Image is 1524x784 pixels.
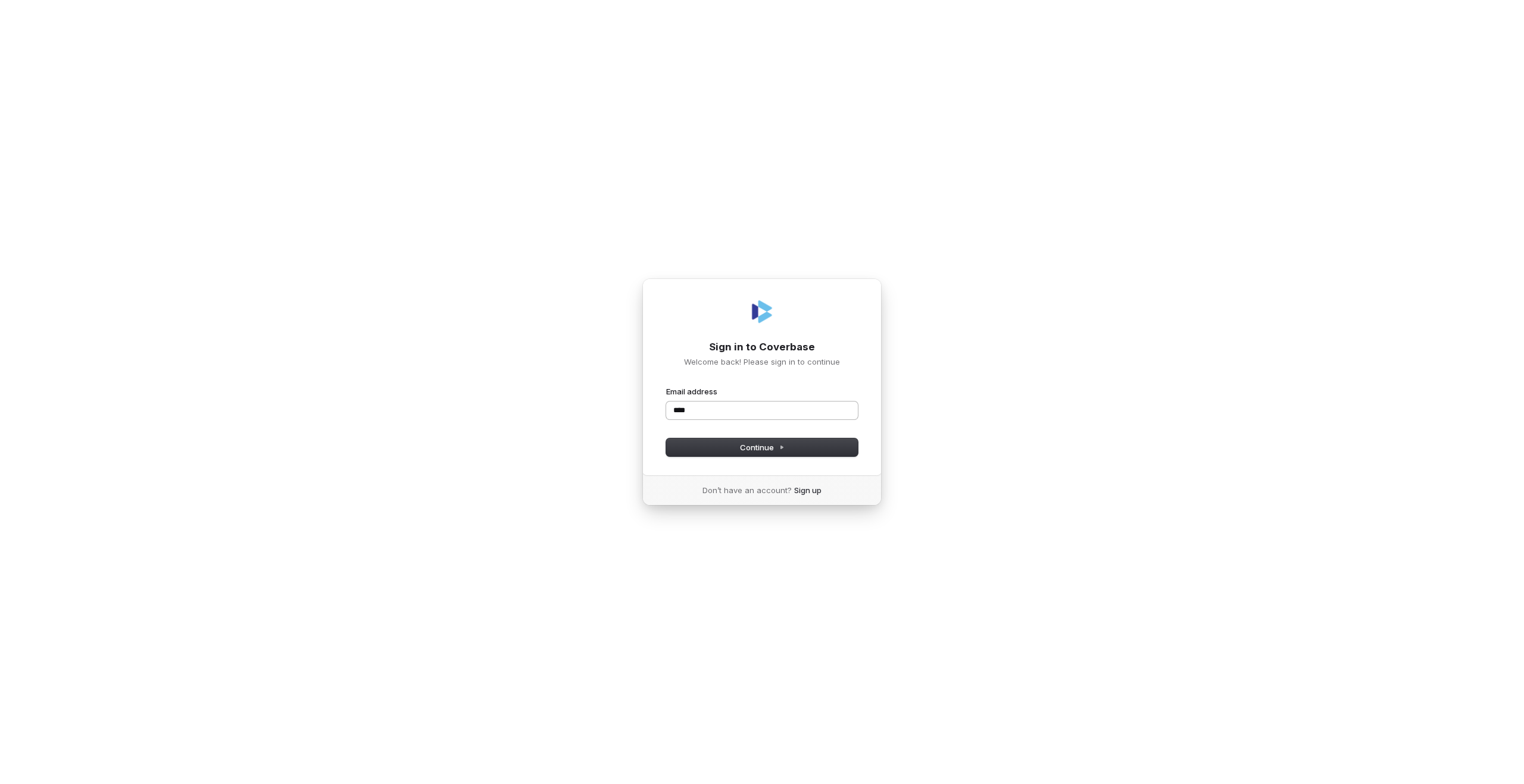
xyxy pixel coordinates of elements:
[794,485,822,496] a: Sign up
[666,340,858,355] h1: Sign in to Coverbase
[666,438,858,456] button: Continue
[666,386,717,397] label: Email address
[748,297,776,326] img: Coverbase
[702,485,792,496] span: Don’t have an account?
[740,442,785,453] span: Continue
[666,356,858,367] p: Welcome back! Please sign in to continue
